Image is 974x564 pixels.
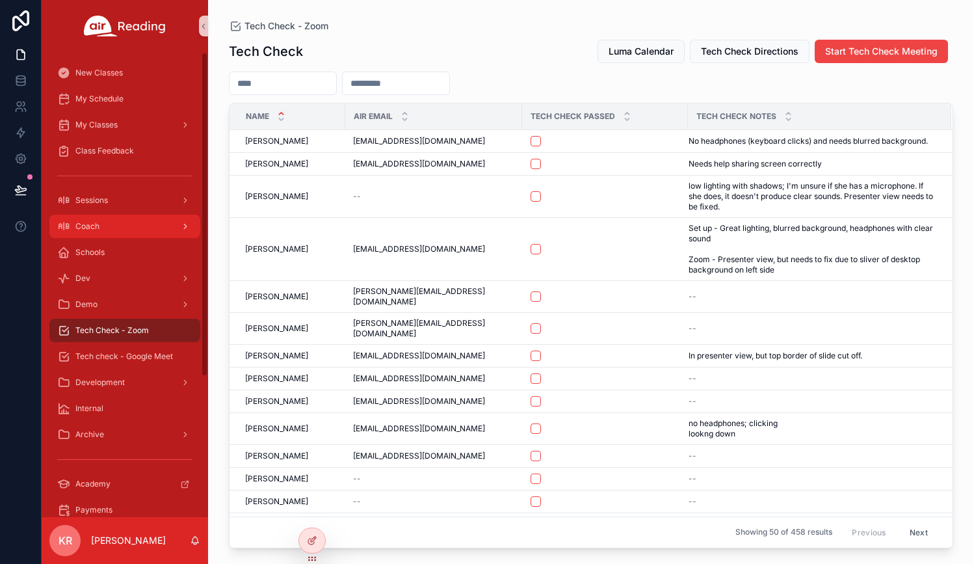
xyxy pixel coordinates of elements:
[354,111,393,122] span: Air Email
[75,325,149,336] span: Tech Check - Zoom
[245,244,337,254] a: [PERSON_NAME]
[353,474,514,484] a: --
[689,136,928,146] span: No headphones (keyboard clicks) and needs blurred background.
[689,496,696,507] span: --
[701,45,798,58] span: Tech Check Directions
[75,479,111,489] span: Academy
[689,223,936,275] a: Set up - Great lighting, blurred background, headphones with clear sound Zoom - Presenter view, b...
[49,472,200,496] a: Academy
[689,396,696,407] span: --
[49,61,200,85] a: New Classes
[689,496,936,507] a: --
[353,496,514,507] a: --
[245,136,337,146] a: [PERSON_NAME]
[353,351,514,361] a: [EMAIL_ADDRESS][DOMAIN_NAME]
[245,474,337,484] a: [PERSON_NAME]
[825,45,938,58] span: Start Tech Check Meeting
[245,474,308,484] span: [PERSON_NAME]
[353,373,485,384] span: [EMAIL_ADDRESS][DOMAIN_NAME]
[229,42,303,60] h1: Tech Check
[245,159,308,169] span: [PERSON_NAME]
[353,474,361,484] span: --
[531,111,615,122] span: Tech Check Passed
[689,451,936,461] a: --
[245,451,337,461] a: [PERSON_NAME]
[49,293,200,316] a: Demo
[353,351,485,361] span: [EMAIL_ADDRESS][DOMAIN_NAME]
[49,423,200,446] a: Archive
[353,244,514,254] a: [EMAIL_ADDRESS][DOMAIN_NAME]
[353,373,514,384] a: [EMAIL_ADDRESS][DOMAIN_NAME]
[245,191,337,202] a: [PERSON_NAME]
[49,397,200,420] a: Internal
[353,136,485,146] span: [EMAIL_ADDRESS][DOMAIN_NAME]
[689,159,822,169] span: Needs help sharing screen correctly
[245,373,308,384] span: [PERSON_NAME]
[84,16,166,36] img: App logo
[245,244,308,254] span: [PERSON_NAME]
[689,136,936,146] a: No headphones (keyboard clicks) and needs blurred background.
[245,496,337,507] a: [PERSON_NAME]
[245,423,308,434] span: [PERSON_NAME]
[353,286,514,307] span: [PERSON_NAME][EMAIL_ADDRESS][DOMAIN_NAME]
[49,319,200,342] a: Tech Check - Zoom
[245,351,308,361] span: [PERSON_NAME]
[75,94,124,104] span: My Schedule
[49,241,200,264] a: Schools
[353,451,514,461] a: [EMAIL_ADDRESS][DOMAIN_NAME]
[353,159,485,169] span: [EMAIL_ADDRESS][DOMAIN_NAME]
[815,40,948,63] button: Start Tech Check Meeting
[244,20,328,33] span: Tech Check - Zoom
[689,181,936,212] span: low lighting with shadows; I'm unsure if she has a microphone. If she does, it doesn't produce cl...
[689,451,696,461] span: --
[689,396,936,407] a: --
[229,20,328,33] a: Tech Check - Zoom
[689,474,696,484] span: --
[49,498,200,522] a: Payments
[245,351,337,361] a: [PERSON_NAME]
[353,318,514,339] a: [PERSON_NAME][EMAIL_ADDRESS][DOMAIN_NAME]
[353,191,361,202] span: --
[75,120,118,130] span: My Classes
[245,396,308,407] span: [PERSON_NAME]
[75,247,105,258] span: Schools
[49,139,200,163] a: Class Feedback
[75,299,98,310] span: Demo
[689,373,696,384] span: --
[75,221,99,232] span: Coach
[690,40,809,63] button: Tech Check Directions
[689,323,936,334] a: --
[689,474,936,484] a: --
[245,136,308,146] span: [PERSON_NAME]
[245,451,308,461] span: [PERSON_NAME]
[598,40,685,63] button: Luma Calendar
[689,291,936,302] a: --
[689,418,826,439] span: no headphones; clicking lookng down
[49,215,200,238] a: Coach
[353,191,514,202] a: --
[353,136,514,146] a: [EMAIL_ADDRESS][DOMAIN_NAME]
[353,423,485,434] span: [EMAIL_ADDRESS][DOMAIN_NAME]
[49,371,200,394] a: Development
[689,159,936,169] a: Needs help sharing screen correctly
[91,534,166,547] p: [PERSON_NAME]
[75,68,123,78] span: New Classes
[246,111,269,122] span: Name
[245,323,337,334] a: [PERSON_NAME]
[689,351,862,361] span: In presenter view, but top border of slide cut off.
[245,291,337,302] a: [PERSON_NAME]
[735,528,832,538] span: Showing 50 of 458 results
[245,191,308,202] span: [PERSON_NAME]
[75,505,112,515] span: Payments
[59,533,72,548] span: KR
[245,423,337,434] a: [PERSON_NAME]
[49,87,200,111] a: My Schedule
[245,496,308,507] span: [PERSON_NAME]
[75,195,108,206] span: Sessions
[689,323,696,334] span: --
[49,267,200,290] a: Dev
[245,159,337,169] a: [PERSON_NAME]
[75,273,90,284] span: Dev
